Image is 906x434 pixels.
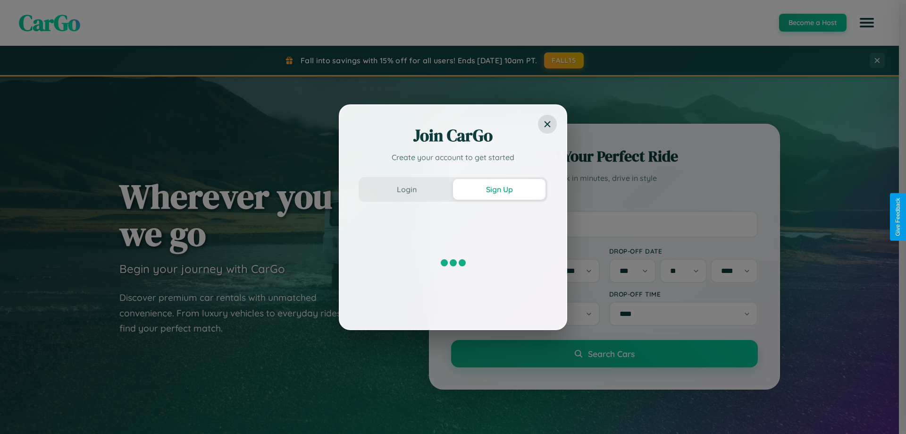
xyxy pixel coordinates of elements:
button: Login [361,179,453,200]
div: Give Feedback [895,198,901,236]
p: Create your account to get started [359,152,547,163]
h2: Join CarGo [359,124,547,147]
iframe: Intercom live chat [9,402,32,425]
button: Sign Up [453,179,545,200]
